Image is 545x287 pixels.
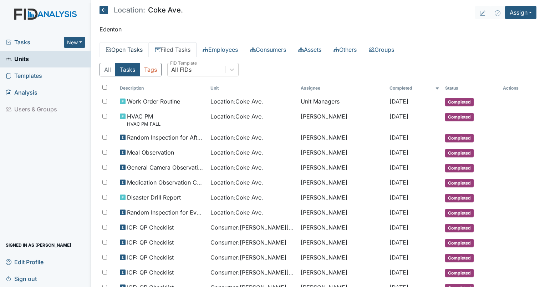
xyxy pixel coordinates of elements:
td: [PERSON_NAME] [298,265,387,280]
span: ICF: QP Checklist [127,238,174,247]
span: Location : Coke Ave. [210,112,263,121]
button: Assign [505,6,536,19]
span: Completed [445,209,474,217]
a: Filed Tasks [149,42,197,57]
p: Edenton [100,25,536,34]
span: Work Order Routine [127,97,180,106]
span: Location : Coke Ave. [210,97,263,106]
span: [DATE] [389,209,408,216]
th: Assignee [298,82,387,94]
span: Location : Coke Ave. [210,178,263,187]
span: Completed [445,239,474,247]
span: Random Inspection for Afternoon [127,133,205,142]
span: Meal Observation [127,148,174,157]
td: [PERSON_NAME] [298,190,387,205]
span: Edit Profile [6,256,44,267]
span: Templates [6,70,42,81]
div: All FIDs [171,65,192,74]
span: Random Inspection for Evening [127,208,205,217]
span: [DATE] [389,224,408,231]
td: [PERSON_NAME] [298,109,387,130]
span: Location : Coke Ave. [210,133,263,142]
td: Unit Managers [298,94,387,109]
span: Analysis [6,87,37,98]
span: Consumer : [PERSON_NAME] [210,238,286,247]
span: Completed [445,179,474,187]
span: [DATE] [389,179,408,186]
span: Completed [445,113,474,121]
small: HVAC PM FALL [127,121,161,127]
th: Toggle SortBy [442,82,500,94]
span: Location : Coke Ave. [210,193,263,202]
th: Toggle SortBy [117,82,208,94]
th: Actions [500,82,536,94]
a: Open Tasks [100,42,149,57]
td: [PERSON_NAME] [298,250,387,265]
span: [DATE] [389,98,408,105]
div: Type filter [100,63,162,76]
span: Completed [445,194,474,202]
span: Location : Coke Ave. [210,163,263,172]
span: [DATE] [389,254,408,261]
span: Completed [445,98,474,106]
span: Completed [445,149,474,157]
span: Completed [445,164,474,172]
span: Completed [445,269,474,277]
a: Others [327,42,363,57]
span: ICF: QP Checklist [127,253,174,262]
span: [DATE] [389,149,408,156]
a: Consumers [244,42,292,57]
td: [PERSON_NAME] [298,175,387,190]
span: Completed [445,254,474,262]
a: Tasks [6,38,64,46]
span: Consumer : [PERSON_NAME][GEOGRAPHIC_DATA] [210,268,295,277]
span: [DATE] [389,134,408,141]
a: Employees [197,42,244,57]
span: Location : Coke Ave. [210,208,263,217]
span: HVAC PM HVAC PM FALL [127,112,161,127]
span: [DATE] [389,239,408,246]
span: [DATE] [389,164,408,171]
span: Completed [445,134,474,142]
span: Location : Coke Ave. [210,148,263,157]
td: [PERSON_NAME] [298,160,387,175]
span: Sign out [6,273,37,284]
th: Toggle SortBy [387,82,442,94]
span: Disaster Drill Report [127,193,181,202]
a: Groups [363,42,400,57]
button: Tags [139,63,162,76]
span: ICF: QP Checklist [127,223,174,232]
td: [PERSON_NAME] [298,220,387,235]
span: Units [6,54,29,65]
input: Toggle All Rows Selected [102,85,107,90]
h5: Coke Ave. [100,6,183,14]
span: [DATE] [389,194,408,201]
span: General Camera Observation [127,163,205,172]
span: [DATE] [389,113,408,120]
th: Toggle SortBy [208,82,298,94]
span: Signed in as [PERSON_NAME] [6,240,71,251]
button: New [64,37,85,48]
span: Completed [445,224,474,232]
span: ICF: QP Checklist [127,268,174,277]
span: Consumer : [PERSON_NAME][GEOGRAPHIC_DATA] [210,223,295,232]
button: All [100,63,116,76]
td: [PERSON_NAME] [298,205,387,220]
td: [PERSON_NAME] [298,145,387,160]
td: [PERSON_NAME] [298,235,387,250]
span: Consumer : [PERSON_NAME] [210,253,286,262]
span: [DATE] [389,269,408,276]
button: Tasks [115,63,140,76]
span: Location: [114,6,145,14]
a: Assets [292,42,327,57]
span: Medication Observation Checklist [127,178,205,187]
td: [PERSON_NAME] [298,130,387,145]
